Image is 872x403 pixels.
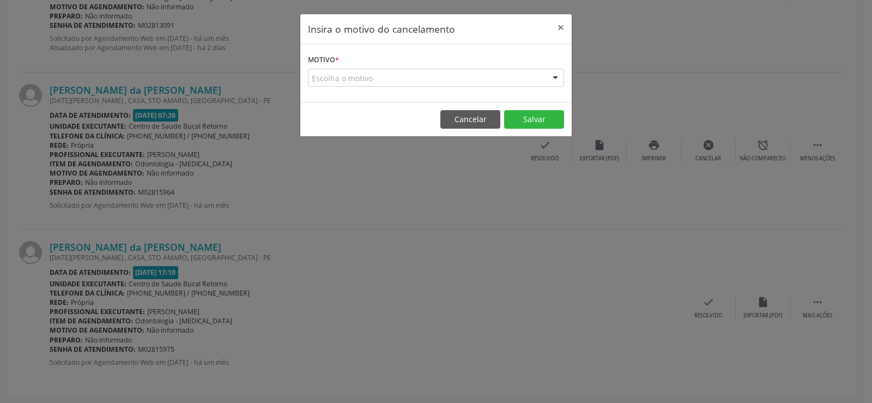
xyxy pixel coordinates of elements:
[550,14,572,41] button: Close
[504,110,564,129] button: Salvar
[308,22,455,36] h5: Insira o motivo do cancelamento
[308,52,339,69] label: Motivo
[312,73,373,84] span: Escolha o motivo
[440,110,500,129] button: Cancelar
